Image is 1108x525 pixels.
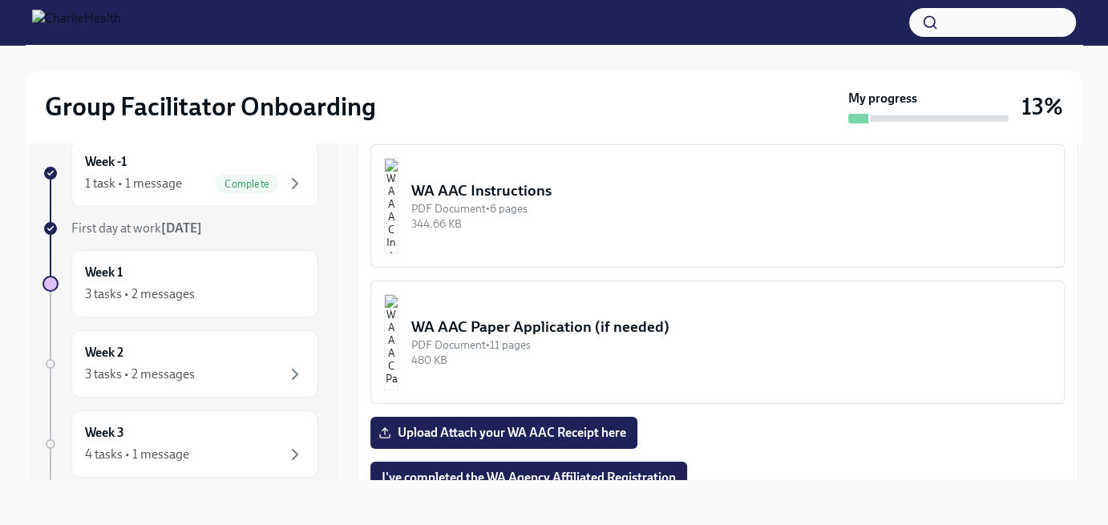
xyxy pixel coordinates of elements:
a: Week 34 tasks • 1 message [42,410,318,478]
img: WA AAC Paper Application (if needed) [384,294,398,390]
div: 480 KB [411,353,1051,368]
img: WA AAC Instructions [384,158,398,254]
span: Upload Attach your WA AAC Receipt here [382,425,626,441]
span: Complete [215,178,279,190]
span: First day at work [71,220,202,236]
a: Week 23 tasks • 2 messages [42,330,318,398]
div: PDF Document • 11 pages [411,337,1051,353]
h6: Week 1 [85,264,123,281]
button: I've completed the WA Agency Affiliated Registration [370,462,687,494]
div: PDF Document • 6 pages [411,201,1051,216]
strong: [DATE] [161,220,202,236]
button: WA AAC InstructionsPDF Document•6 pages344.66 KB [370,144,1065,268]
h6: Week 2 [85,344,123,361]
label: Upload Attach your WA AAC Receipt here [370,417,637,449]
div: 4 tasks • 1 message [85,446,189,463]
div: 3 tasks • 2 messages [85,365,195,383]
div: 3 tasks • 2 messages [85,285,195,303]
strong: My progress [848,90,917,107]
div: WA AAC Paper Application (if needed) [411,317,1051,337]
h6: Week 3 [85,424,124,442]
h3: 13% [1021,92,1063,121]
a: Week 13 tasks • 2 messages [42,250,318,317]
a: First day at work[DATE] [42,220,318,237]
h6: Week -1 [85,153,127,171]
a: Week -11 task • 1 messageComplete [42,139,318,207]
button: WA AAC Paper Application (if needed)PDF Document•11 pages480 KB [370,281,1065,404]
span: I've completed the WA Agency Affiliated Registration [382,470,676,486]
div: 1 task • 1 message [85,175,182,192]
h2: Group Facilitator Onboarding [45,91,376,123]
img: CharlieHealth [32,10,121,35]
div: 344.66 KB [411,216,1051,232]
div: WA AAC Instructions [411,180,1051,201]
